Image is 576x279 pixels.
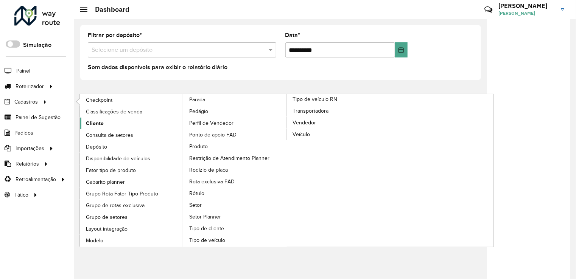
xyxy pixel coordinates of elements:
[189,178,235,186] span: Rota exclusiva FAD
[86,237,103,245] span: Modelo
[293,119,316,127] span: Vendedor
[86,131,133,139] span: Consulta de setores
[16,113,61,121] span: Painel de Sugestão
[80,118,184,129] a: Cliente
[183,129,287,140] a: Ponto de apoio FAD
[14,191,28,199] span: Tático
[86,190,158,198] span: Grupo Rota Fator Tipo Produto
[183,117,287,129] a: Perfil de Vendedor
[87,5,129,14] h2: Dashboard
[183,152,287,164] a: Restrição de Atendimento Planner
[293,95,337,103] span: Tipo de veículo RN
[80,200,184,211] a: Grupo de rotas exclusiva
[189,225,224,232] span: Tipo de cliente
[88,63,227,72] label: Sem dados disponíveis para exibir o relatório diário
[183,176,287,187] a: Rota exclusiva FAD
[286,105,390,116] a: Transportadora
[286,117,390,128] a: Vendedor
[80,94,287,247] a: Parada
[183,105,287,117] a: Pedágio
[16,144,44,152] span: Importações
[183,141,287,152] a: Produto
[80,129,184,141] a: Consulta de setores
[86,166,136,174] span: Fator tipo de produto
[80,223,184,234] a: Layout integração
[80,153,184,164] a: Disponibilidade de veículos
[16,67,30,75] span: Painel
[183,94,390,247] a: Tipo de veículo RN
[286,129,390,140] a: Veículo
[183,188,287,199] a: Rótulo
[80,176,184,188] a: Gabarito planner
[293,130,310,138] span: Veículo
[86,201,145,209] span: Grupo de rotas exclusiva
[88,31,142,40] label: Filtrar por depósito
[480,2,497,18] a: Contato Rápido
[86,213,128,221] span: Grupo de setores
[14,98,38,106] span: Cadastros
[498,10,555,17] span: [PERSON_NAME]
[183,234,287,246] a: Tipo de veículo
[86,96,112,104] span: Checkpoint
[16,82,44,90] span: Roteirizador
[80,164,184,176] a: Fator tipo de produto
[80,188,184,199] a: Grupo Rota Fator Tipo Produto
[293,107,328,115] span: Transportadora
[16,160,39,168] span: Relatórios
[183,164,287,175] a: Rodízio de placa
[86,155,150,163] span: Disponibilidade de veículos
[80,211,184,223] a: Grupo de setores
[189,213,221,221] span: Setor Planner
[395,42,408,57] button: Choose Date
[189,119,234,127] span: Perfil de Vendedor
[189,166,228,174] span: Rodízio de placa
[23,40,51,50] label: Simulação
[183,199,287,211] a: Setor
[183,211,287,222] a: Setor Planner
[189,201,202,209] span: Setor
[189,189,204,197] span: Rótulo
[14,129,33,137] span: Pedidos
[80,94,184,105] a: Checkpoint
[80,235,184,246] a: Modelo
[86,225,128,233] span: Layout integração
[86,119,104,127] span: Cliente
[86,108,142,116] span: Classificações de venda
[80,106,184,117] a: Classificações de venda
[189,131,237,139] span: Ponto de apoio FAD
[86,143,107,151] span: Depósito
[183,223,287,234] a: Tipo de cliente
[189,96,205,104] span: Parada
[189,143,208,150] span: Produto
[498,2,555,9] h3: [PERSON_NAME]
[189,236,225,244] span: Tipo de veículo
[86,178,125,186] span: Gabarito planner
[285,31,300,40] label: Data
[80,141,184,152] a: Depósito
[16,175,56,183] span: Retroalimentação
[189,154,269,162] span: Restrição de Atendimento Planner
[189,107,208,115] span: Pedágio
